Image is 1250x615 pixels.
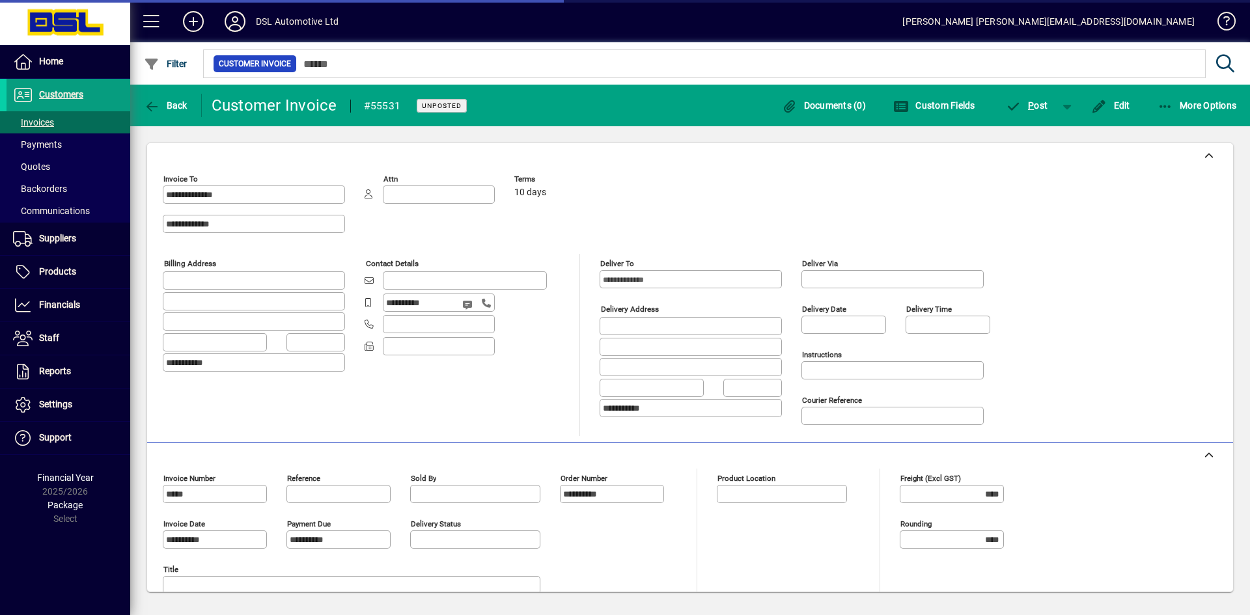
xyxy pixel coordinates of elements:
span: Staff [39,333,59,343]
span: Quotes [13,161,50,172]
span: Settings [39,399,72,409]
a: Settings [7,389,130,421]
div: DSL Automotive Ltd [256,11,339,32]
span: Unposted [422,102,462,110]
mat-label: Invoice date [163,519,205,528]
span: Payments [13,139,62,150]
mat-label: Title [163,565,178,574]
span: Package [48,500,83,510]
span: Documents (0) [781,100,866,111]
span: Filter [144,59,187,69]
mat-label: Payment due [287,519,331,528]
a: Knowledge Base [1208,3,1234,45]
mat-label: Product location [717,474,775,483]
a: Suppliers [7,223,130,255]
a: Invoices [7,111,130,133]
mat-label: Rounding [900,519,932,528]
mat-label: Deliver via [802,259,838,268]
span: More Options [1158,100,1237,111]
span: 10 days [514,187,546,198]
button: Edit [1088,94,1133,117]
mat-label: Instructions [802,350,842,359]
span: Custom Fields [893,100,975,111]
a: Communications [7,200,130,222]
a: Financials [7,289,130,321]
button: Post [999,94,1055,117]
span: Back [144,100,187,111]
mat-label: Delivery status [411,519,461,528]
mat-label: Attn [383,174,398,184]
mat-label: Deliver To [600,259,634,268]
span: Financials [39,299,80,310]
span: Reports [39,366,71,376]
button: Back [141,94,191,117]
span: ost [1006,100,1048,111]
span: Communications [13,206,90,216]
button: Add [173,10,214,33]
mat-label: Delivery date [802,305,846,314]
span: Backorders [13,184,67,194]
button: Custom Fields [890,94,979,117]
div: Customer Invoice [212,95,337,116]
button: Send SMS [453,289,484,320]
a: Home [7,46,130,78]
a: Products [7,256,130,288]
mat-label: Freight (excl GST) [900,474,961,483]
button: Filter [141,52,191,75]
span: P [1028,100,1034,111]
mat-label: Delivery time [906,305,952,314]
span: Support [39,432,72,443]
a: Payments [7,133,130,156]
a: Support [7,422,130,454]
mat-label: Order number [561,474,607,483]
a: Reports [7,355,130,388]
div: #55531 [364,96,401,116]
div: [PERSON_NAME] [PERSON_NAME][EMAIL_ADDRESS][DOMAIN_NAME] [902,11,1195,32]
span: Terms [514,175,592,184]
mat-label: Invoice number [163,474,215,483]
button: Profile [214,10,256,33]
mat-label: Sold by [411,474,436,483]
span: Products [39,266,76,277]
mat-label: Courier Reference [802,396,862,405]
a: Backorders [7,178,130,200]
span: Edit [1091,100,1130,111]
span: Suppliers [39,233,76,243]
span: Home [39,56,63,66]
a: Quotes [7,156,130,178]
mat-label: Reference [287,474,320,483]
span: Financial Year [37,472,94,483]
button: More Options [1154,94,1240,117]
button: Documents (0) [778,94,869,117]
span: Invoices [13,117,54,128]
app-page-header-button: Back [130,94,202,117]
a: Staff [7,322,130,355]
span: Customer Invoice [219,57,291,70]
mat-label: Invoice To [163,174,198,184]
span: Customers [39,89,83,100]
